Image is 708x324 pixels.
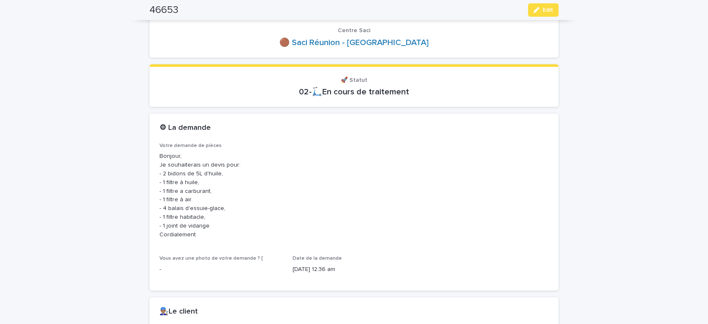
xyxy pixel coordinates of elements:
h2: 👨🏽‍🔧Le client [159,307,198,316]
span: Edit [543,7,553,13]
span: Date de la demande [293,256,342,261]
p: - [159,265,283,274]
p: 02-🛴En cours de traitement [159,87,549,97]
p: Bonjour, Je souhaiterais un devis pour: - 2 bidons de 5L d'huile, - 1 filtre à huile, - 1 filtre ... [159,152,549,239]
span: Vous avez une photo de votre demande ? [ [159,256,263,261]
button: Edit [528,3,559,17]
span: 🚀 Statut [341,77,367,83]
span: Centre Saci [338,28,370,33]
a: 🟤 Saci Réunion - [GEOGRAPHIC_DATA] [279,38,429,48]
p: [DATE] 12:36 am [293,265,416,274]
span: Votre demande de pièces [159,143,222,148]
h2: 46653 [149,4,178,16]
h2: ⚙ La demande [159,124,211,133]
